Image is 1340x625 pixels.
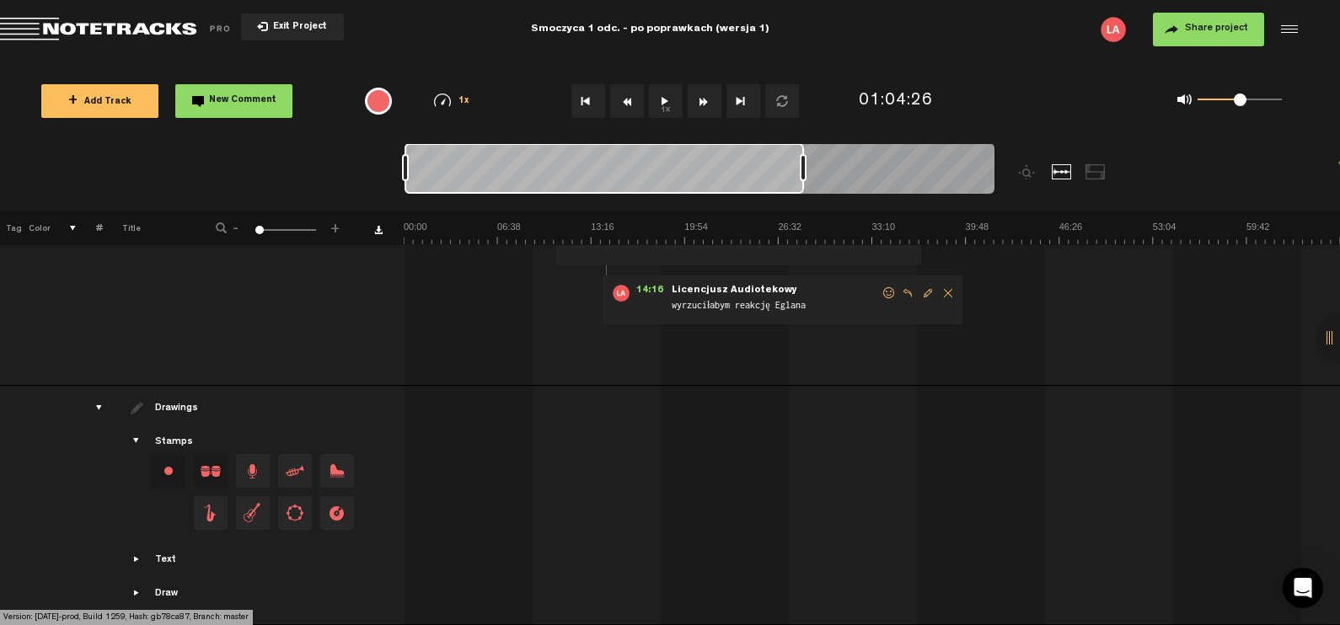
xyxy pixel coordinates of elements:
a: Download comments [374,226,383,234]
div: Drawings [155,402,201,416]
div: 01:04:26 [859,89,933,114]
div: Open Intercom Messenger [1283,568,1323,608]
span: + [329,221,342,231]
span: Drag and drop a stamp [320,496,354,530]
div: Stamps [155,435,193,450]
div: drawings [79,399,105,416]
td: drawings [77,386,103,625]
div: Change stamp color.To change the color of an existing stamp, select the stamp on the right and th... [152,454,185,488]
span: Showcase stamps [131,435,144,448]
img: letters [1101,17,1126,42]
img: letters [613,285,630,302]
span: Share project [1185,24,1248,34]
span: Edit comment [918,287,938,299]
span: Drag and drop a stamp [194,496,228,530]
div: Text [155,553,176,568]
div: 1x [410,93,494,108]
span: Drag and drop a stamp [278,496,312,530]
button: 1x [649,84,683,118]
span: Drag and drop a stamp [320,454,354,488]
th: # [77,211,103,244]
span: 1x [458,97,470,106]
span: Exit Project [268,23,327,32]
div: {{ tooltip_message }} [365,88,392,115]
button: Exit Project [241,13,344,40]
span: Drag and drop a stamp [236,454,270,488]
span: Drag and drop a stamp [278,454,312,488]
img: speedometer.svg [434,93,451,107]
span: 14:16 [630,285,670,302]
button: Go to beginning [571,84,605,118]
span: wyrzuciłabym reakcję Eglana [670,298,881,317]
button: +Add Track [41,84,158,118]
span: Showcase draw menu [131,586,144,600]
span: Reply to comment [898,287,918,299]
span: New Comment [209,96,276,105]
span: Showcase text [131,553,144,566]
span: - [229,221,243,231]
button: Fast Forward [688,84,721,118]
th: Color [25,211,51,244]
span: Add Track [68,98,131,107]
button: Go to end [726,84,760,118]
span: Delete comment [938,287,958,299]
th: Title [103,211,193,244]
img: ruler [404,221,1340,244]
span: Drag and drop a stamp [236,496,270,530]
button: Share project [1153,13,1264,46]
span: Licencjusz Audiotekowy [670,285,799,296]
span: + [68,94,78,108]
span: Drag and drop a stamp [194,454,228,488]
div: Draw [155,587,178,601]
button: Rewind [610,84,644,118]
button: New Comment [175,84,292,118]
button: Loop [765,84,799,118]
